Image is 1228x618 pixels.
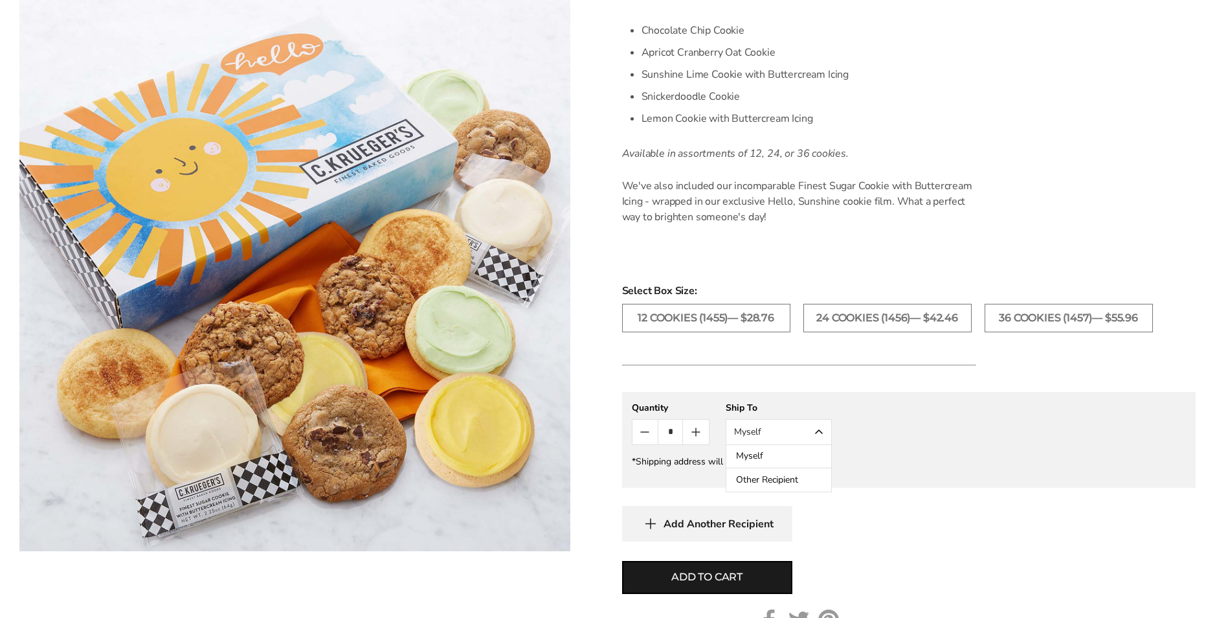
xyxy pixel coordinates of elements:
li: Snickerdoodle Cookie [642,86,976,108]
li: Lemon Cookie with Buttercream Icing [642,108,976,130]
label: 24 Cookies (1456)— $42.46 [803,304,972,332]
button: Count minus [632,420,658,444]
p: We've also included our incomparable Finest Sugar Cookie with Buttercream Icing - wrapped in our ... [622,178,976,225]
div: *Shipping address will be collected at checkout [632,455,1186,468]
div: Ship To [726,402,832,414]
label: 12 Cookies (1455)— $28.76 [622,304,790,332]
button: Myself [726,419,832,445]
li: Chocolate Chip Cookie [642,19,976,41]
button: Add to cart [622,561,792,594]
span: Add Another Recipient [664,518,774,531]
li: Apricot Cranberry Oat Cookie [642,41,976,63]
input: Quantity [658,420,683,444]
span: Select Box Size: [622,283,1196,299]
div: Quantity [632,402,709,414]
gfm-form: New recipient [622,392,1196,488]
iframe: Sign Up via Text for Offers [10,569,134,608]
button: Count plus [683,420,708,444]
span: Add to cart [671,569,742,585]
li: Sunshine Lime Cookie with Buttercream Icing [642,63,976,86]
button: Add Another Recipient [622,506,792,542]
label: 36 Cookies (1457)— $55.96 [985,304,1153,332]
em: Available in assortments of 12, 24, or 36 cookies. [622,146,849,161]
button: Other Recipient [726,468,831,492]
button: Myself [726,445,831,468]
